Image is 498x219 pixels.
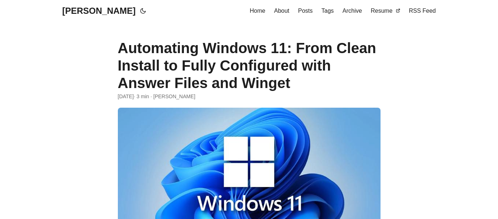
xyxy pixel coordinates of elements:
[118,39,381,92] h1: Automating Windows 11: From Clean Install to Fully Configured with Answer Files and Winget
[371,8,393,14] span: Resume
[343,8,362,14] span: Archive
[274,8,289,14] span: About
[298,8,313,14] span: Posts
[250,8,266,14] span: Home
[118,92,381,100] div: · 3 min · [PERSON_NAME]
[321,8,334,14] span: Tags
[409,8,436,14] span: RSS Feed
[118,92,134,100] span: 2024-12-17 20:18:13 -0500 -0500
